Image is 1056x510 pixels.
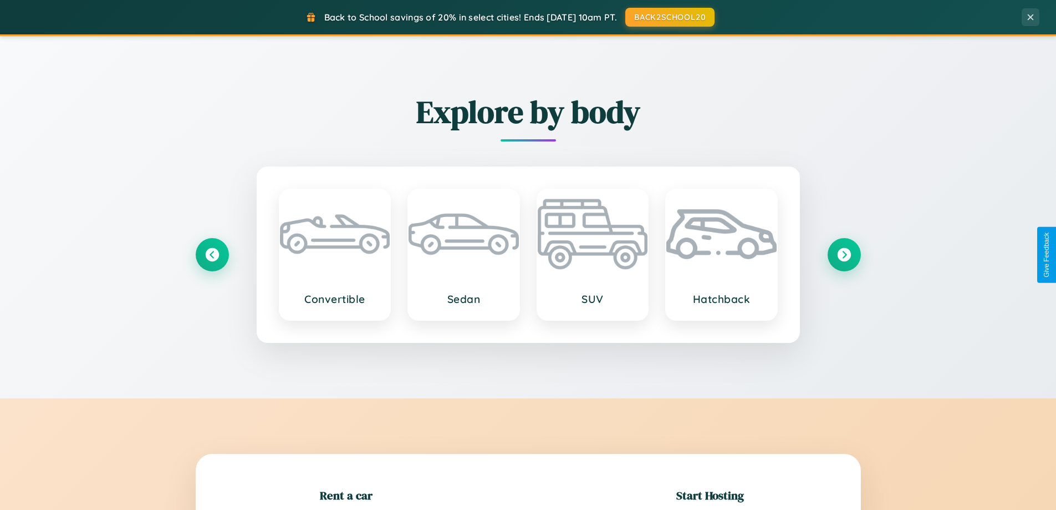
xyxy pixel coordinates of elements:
span: Back to School savings of 20% in select cities! Ends [DATE] 10am PT. [324,12,617,23]
h3: Hatchback [677,292,766,306]
h3: SUV [549,292,637,306]
div: Give Feedback [1043,233,1050,277]
h3: Sedan [420,292,508,306]
button: BACK2SCHOOL20 [625,8,715,27]
h2: Start Hosting [676,487,744,503]
h2: Explore by body [196,90,861,133]
h2: Rent a car [320,487,373,503]
h3: Convertible [291,292,379,306]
